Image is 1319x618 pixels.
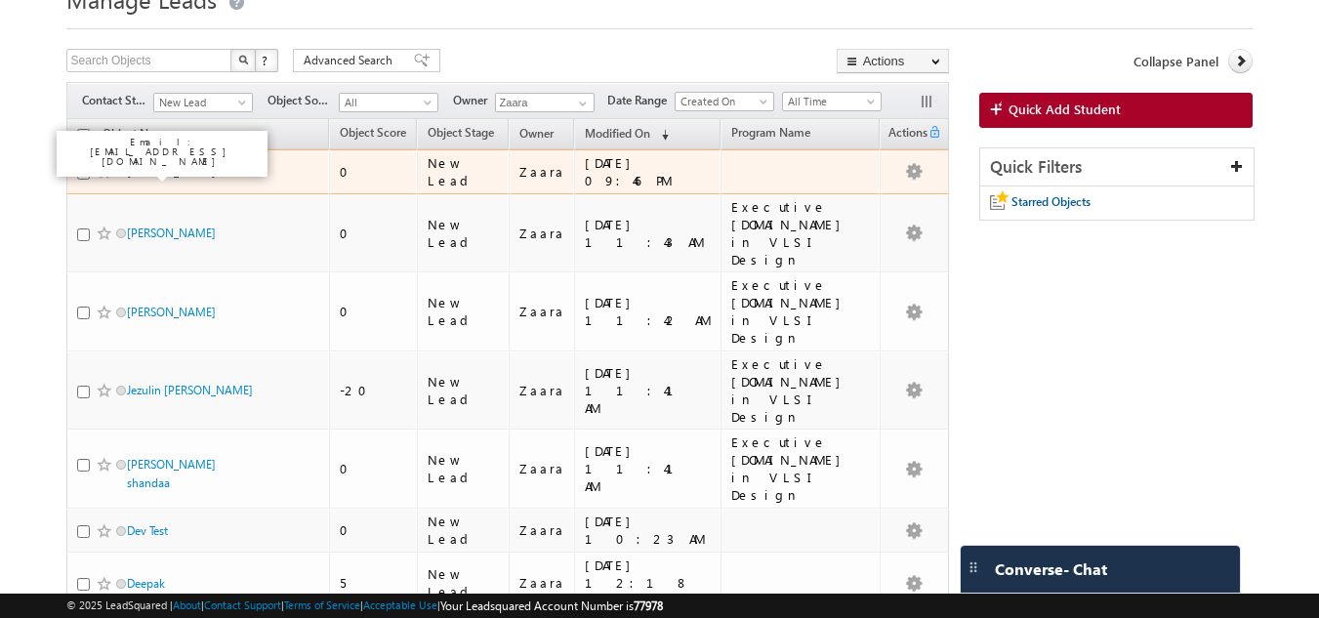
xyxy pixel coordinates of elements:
div: Zaara [519,460,565,477]
span: Owner [453,92,495,109]
a: [PERSON_NAME] [127,226,216,240]
div: [DATE] 10:23 AM [585,513,712,548]
a: Show All Items [568,94,593,113]
p: Email: [EMAIL_ADDRESS][DOMAIN_NAME] [64,137,260,166]
span: Contact Stage [82,92,153,109]
span: ? [262,52,270,68]
span: Quick Add Student [1009,101,1121,118]
div: Zaara [519,521,565,539]
span: 77978 [634,598,663,613]
a: Program Name [721,122,820,147]
div: New Lead [428,154,500,189]
a: About [173,598,201,611]
div: New Lead [428,565,500,600]
div: Executive [DOMAIN_NAME] in VLSI Design [731,433,871,504]
span: Date Range [607,92,675,109]
a: Modified On (sorted descending) [575,122,679,147]
a: All [339,93,438,112]
span: Actions [881,122,927,147]
a: Object Name [93,123,181,148]
div: [DATE] 12:18 PM [585,556,712,609]
a: Jezulin [PERSON_NAME] [127,383,253,397]
a: Contact Support [204,598,281,611]
div: Quick Filters [980,148,1255,186]
span: New Lead [154,94,247,111]
a: New Lead [153,93,253,112]
button: ? [255,49,278,72]
img: Search [238,55,248,64]
div: Zaara [519,382,565,399]
button: Actions [837,49,949,73]
div: Zaara [519,225,565,242]
div: 5 [340,574,408,592]
a: Dev Test [127,523,168,538]
span: © 2025 LeadSquared | | | | | [66,597,663,615]
div: Executive [DOMAIN_NAME] in VLSI Design [731,276,871,347]
span: Object Score [340,125,406,140]
span: Your Leadsquared Account Number is [440,598,663,613]
a: Quick Add Student [979,93,1254,128]
span: Program Name [731,125,810,140]
a: Created On [675,92,774,111]
a: Acceptable Use [363,598,437,611]
span: Owner [519,126,554,141]
a: Object Score [330,122,416,147]
div: Zaara [519,303,565,320]
div: [DATE] 11:41 AM [585,442,712,495]
span: All [340,94,433,111]
img: carter-drag [966,559,981,575]
div: New Lead [428,451,500,486]
span: Advanced Search [304,52,398,69]
a: Terms of Service [284,598,360,611]
a: Deepak [127,576,165,591]
div: 0 [340,303,408,320]
div: New Lead [428,216,500,251]
span: Modified On [585,126,650,141]
a: All Time [782,92,882,111]
div: 0 [340,163,408,181]
div: Executive [DOMAIN_NAME] in VLSI Design [731,355,871,426]
input: Type to Search [495,93,595,112]
div: [DATE] 11:43 AM [585,216,712,251]
div: [DATE] 09:46 PM [585,154,712,189]
div: New Lead [428,294,500,329]
span: (sorted descending) [653,127,669,143]
div: [DATE] 11:42 AM [585,294,712,329]
a: [PERSON_NAME] [127,305,216,319]
a: [PERSON_NAME] shandaa [127,457,216,490]
span: All Time [783,93,876,110]
span: Object Source [268,92,339,109]
a: Object Stage [418,122,504,147]
span: Starred Objects [1011,194,1091,209]
div: -20 [340,382,408,399]
span: Collapse Panel [1134,53,1218,70]
span: Object Stage [428,125,494,140]
div: Zaara [519,163,565,181]
div: New Lead [428,513,500,548]
div: [DATE] 11:41 AM [585,364,712,417]
div: New Lead [428,373,500,408]
div: 0 [340,521,408,539]
span: Converse - Chat [995,560,1107,578]
div: Executive [DOMAIN_NAME] in VLSI Design [731,198,871,268]
span: Created On [676,93,768,110]
div: 0 [340,460,408,477]
div: Zaara [519,574,565,592]
div: 0 [340,225,408,242]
